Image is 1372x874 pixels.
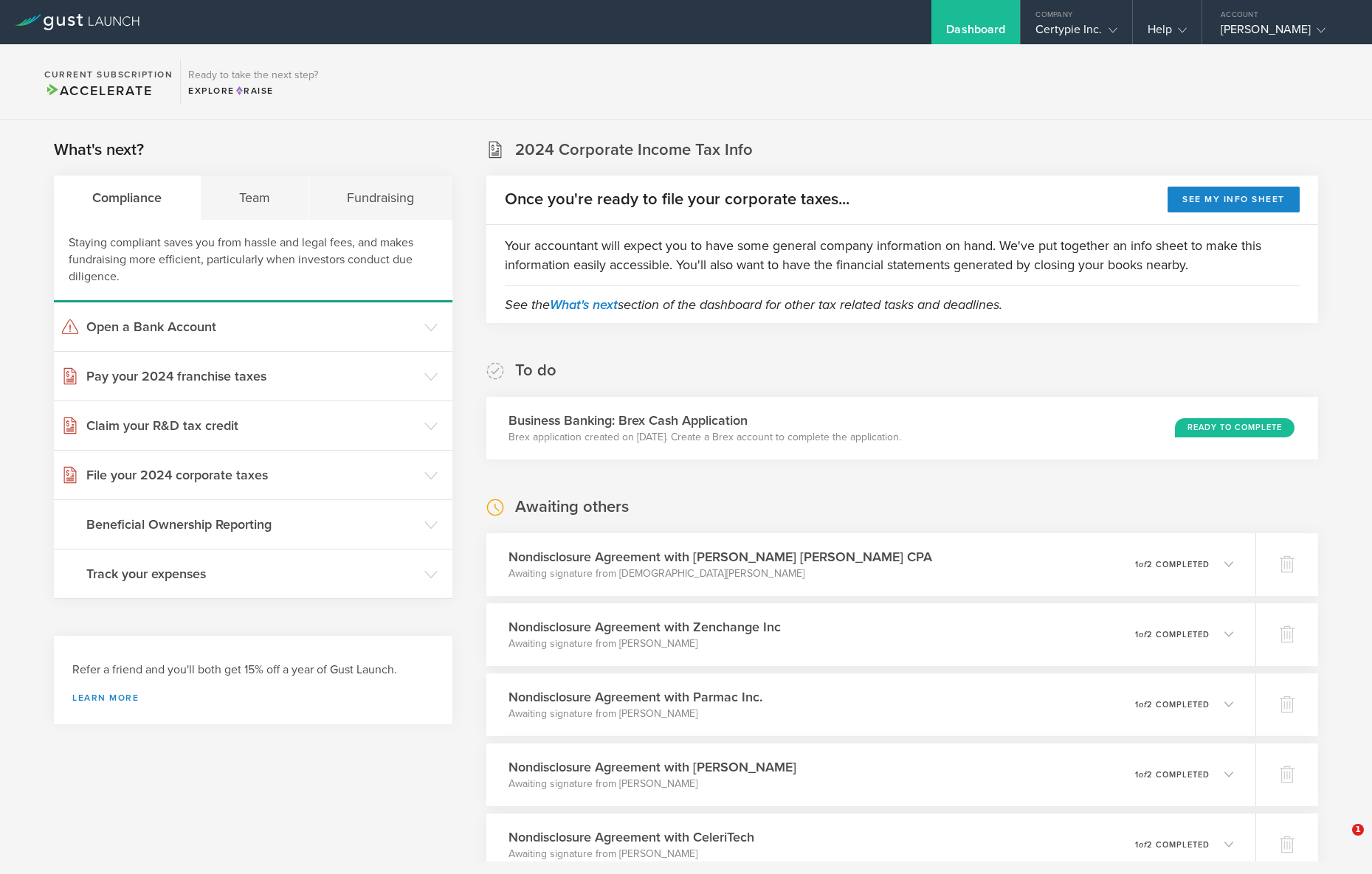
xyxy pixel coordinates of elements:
[188,70,318,80] h3: Ready to take the next step?
[509,430,901,445] p: Brex application created on [DATE]. Create a Brex account to complete the application.
[86,515,417,534] h3: Beneficial Ownership Reporting
[72,693,434,702] a: Learn more
[509,566,932,581] p: Awaiting signature from [DEMOGRAPHIC_DATA][PERSON_NAME]
[1035,22,1117,44] div: Certypie Inc.
[1322,824,1357,859] iframe: Intercom live chat
[486,397,1318,459] div: Business Banking: Brex Cash ApplicationBrex application created on [DATE]. Create a Brex account ...
[505,296,1002,313] em: See the section of the dashboard for other tax related tasks and deadlines.
[54,139,144,161] h2: What's next?
[235,86,274,96] span: Raise
[509,411,901,430] h3: Business Banking: Brex Cash Application
[509,757,796,777] h3: Nondisclosure Agreement with [PERSON_NAME]
[1221,22,1346,44] div: [PERSON_NAME]
[509,687,762,707] h3: Nondisclosure Agreement with Parmac Inc.
[1139,770,1147,780] em: of
[550,296,618,313] a: What's next
[509,617,781,637] h3: Nondisclosure Agreement with Zenchange Inc
[515,496,629,518] h2: Awaiting others
[188,84,318,97] div: Explore
[1352,824,1364,836] span: 1
[509,828,754,847] h3: Nondisclosure Agreement with CeleriTech
[1135,631,1210,639] p: 1 2 completed
[509,637,781,651] p: Awaiting signature from [PERSON_NAME]
[509,547,932,566] h3: Nondisclosure Agreement with [PERSON_NAME] [PERSON_NAME] CPA
[1168,187,1300,212] button: See my info sheet
[180,59,325,105] div: Ready to take the next step?ExploreRaise
[54,220,452,302] div: Staying compliant saves you from hassle and legal fees, and makes fundraising more efficient, par...
[1135,841,1210,849] p: 1 2 completed
[44,70,173,79] h2: Current Subscription
[509,777,796,791] p: Awaiting signature from [PERSON_NAME]
[201,176,309,220] div: Team
[1139,630,1147,639] em: of
[1148,22,1187,44] div: Help
[54,176,201,220] div: Compliance
[509,707,762,721] p: Awaiting signature from [PERSON_NAME]
[86,564,417,583] h3: Track your expenses
[86,465,417,485] h3: File your 2024 corporate taxes
[1135,771,1210,779] p: 1 2 completed
[515,360,556,381] h2: To do
[72,662,434,679] h3: Refer a friend and you'll both get 15% off a year of Gust Launch.
[1135,701,1210,709] p: 1 2 completed
[86,317,417,336] h3: Open a Bank Account
[86,367,417,386] h3: Pay your 2024 franchise taxes
[309,176,453,220] div: Fundraising
[1139,840,1147,850] em: of
[1175,418,1295,437] div: Ready to Complete
[509,847,754,861] p: Awaiting signature from [PERSON_NAME]
[946,22,1005,44] div: Dashboard
[1139,700,1147,710] em: of
[515,139,753,161] h2: 2024 Corporate Income Tax Info
[505,236,1300,274] p: Your accountant will expect you to have some general company information on hand. We've put toget...
[44,83,152,99] span: Accelerate
[505,189,849,210] h2: Once you're ready to file your corporate taxes...
[86,416,417,435] h3: Claim your R&D tax credit
[1139,560,1147,569] em: of
[1135,561,1210,569] p: 1 2 completed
